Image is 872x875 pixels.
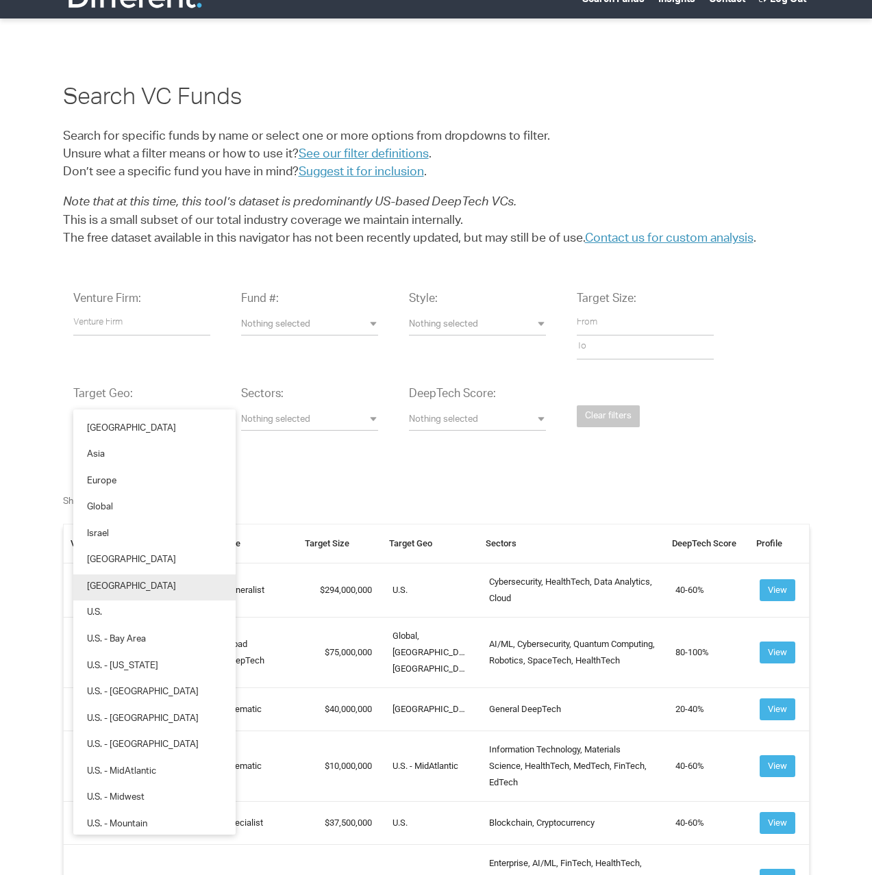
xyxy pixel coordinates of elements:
[299,166,424,179] a: Suggest it for inclusion
[760,812,795,834] button: View
[298,687,382,731] td: 40,000,000
[241,315,378,335] button: Nothing selected
[298,617,382,687] td: 75,000,000
[63,563,147,617] td: .406 Ventures
[382,524,479,563] th: Target Geo: activate to sort column ascending
[429,149,432,161] span: .
[214,563,299,617] td: Generalist
[382,563,479,617] td: U.S.
[63,128,810,182] p: Don’t see a specific fund you have in mind? .
[63,617,147,687] td: 11.2 Capital
[382,617,479,687] td: Global, [GEOGRAPHIC_DATA], [GEOGRAPHIC_DATA]
[749,524,809,563] th: Profile
[479,563,665,617] td: Cybersecurity, HealthTech, Data Analytics, Cloud
[63,801,147,844] td: 1confirmation
[760,703,795,713] a: View
[241,414,378,427] span: Nothing selected
[241,410,378,431] button: Nothing selected
[214,524,299,563] th: Style: activate to sort column ascending
[577,292,636,308] label: Target Size:
[214,801,299,844] td: Specialist
[63,687,147,731] td: 1517 Fund
[760,584,795,594] a: View
[577,312,714,335] input: From
[382,687,479,731] td: [GEOGRAPHIC_DATA]
[214,731,299,801] td: Thematic
[409,414,546,427] span: Nothing selected
[382,801,479,844] td: U.S.
[73,292,141,308] label: Venture Firm:
[577,405,640,428] button: Clear filters
[214,687,299,731] td: Thematic
[665,731,749,801] td: 40-60%
[241,387,284,403] label: Sectors:
[577,335,714,359] input: To
[382,731,479,801] td: U.S. - MidAtlantic
[63,524,147,563] th: Venture Firm: activate to sort column ascending
[409,410,546,431] button: Nothing selected
[760,646,795,657] a: View
[63,731,147,801] td: 1855 Capital Partners
[73,387,133,403] label: Target Geo:
[409,292,438,308] label: Style:
[214,617,299,687] td: Broad DeepTech
[479,524,665,563] th: Sectors: activate to sort column ascending
[479,687,665,731] td: General DeepTech
[298,563,382,617] td: 294,000,000
[665,524,749,563] th: DeepTech Score: activate to sort column ascending
[585,233,753,245] a: Contact us for custom analysis
[409,387,496,403] label: DeepTech Score:
[63,84,810,116] h2: Search VC Funds
[760,817,795,827] a: View
[665,563,749,617] td: 40-60%
[409,319,546,332] span: Nothing selected
[479,801,665,844] td: Blockchain, Cryptocurrency
[298,524,382,563] th: Target Size: activate to sort column ascending
[760,579,795,601] button: View
[87,423,176,436] span: [GEOGRAPHIC_DATA]
[665,617,749,687] td: 80-100%
[479,617,665,687] td: AI/ML, Cybersecurity, Quantum Computing, Robotics, SpaceTech, HealthTech
[760,698,795,720] button: View
[760,642,795,663] button: View
[63,490,169,513] label: Show entries
[409,315,546,335] button: Nothing selected
[665,801,749,844] td: 40-60%
[241,292,279,308] label: Fund #:
[479,731,665,801] td: Information Technology, Materials Science, HealthTech, MedTech, FinTech, EdTech
[241,319,378,332] span: Nothing selected
[63,215,463,227] span: This is a small subset of our total industry coverage we maintain internally.
[63,131,550,161] span: Search for specific funds by name or select one or more options from dropdowns to filter. Unsure ...
[298,801,382,844] td: 37,500,000
[63,233,756,245] span: The free dataset available in this navigator has not been recently updated, but may still be of u...
[760,760,795,770] a: View
[299,149,429,161] a: See our filter definitions
[73,312,210,335] input: Venture Firm
[665,687,749,731] td: 20-40%
[760,755,795,777] button: View
[63,196,516,209] span: Note that at this time, this tool’s dataset is predominantly US-based DeepTech VCs.
[298,731,382,801] td: 10,000,000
